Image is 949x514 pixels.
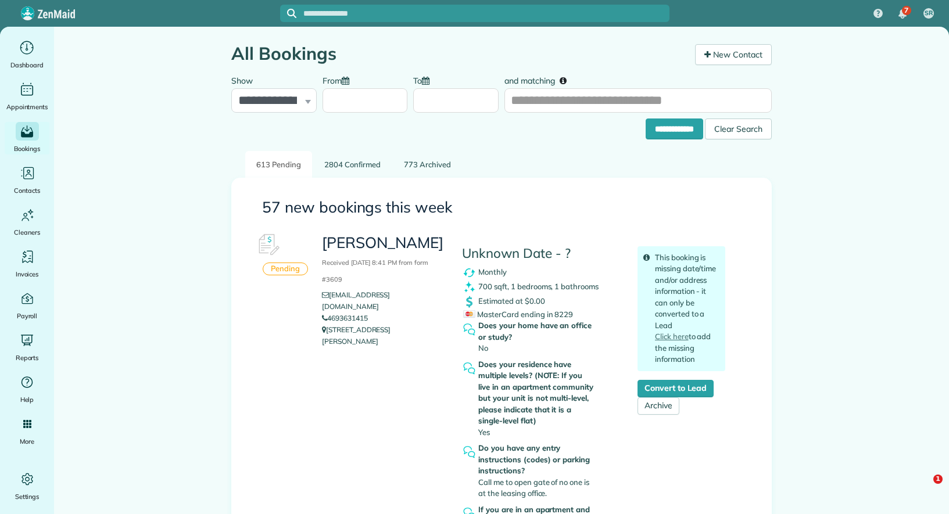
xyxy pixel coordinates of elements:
[6,101,48,113] span: Appointments
[413,69,435,91] label: To
[16,268,39,280] span: Invoices
[14,143,41,154] span: Bookings
[462,294,477,309] img: dollar_symbol_icon-bd8a6898b2649ec353a9eba708ae97d8d7348bddd7d2aed9b7e4bf5abd9f4af5.png
[322,324,445,347] p: [STREET_ADDRESS][PERSON_NAME]
[5,289,49,322] a: Payroll
[5,122,49,154] a: Bookings
[393,151,462,178] a: 773 Archived
[705,120,772,130] a: Clear Search
[695,44,772,65] a: New Contact
[638,246,725,371] div: This booking is missing date/time and/or address information - it can only be converted to a Lead...
[287,9,296,18] svg: Focus search
[14,227,40,238] span: Cleaners
[10,59,44,71] span: Dashboard
[478,267,507,276] span: Monthly
[925,9,933,18] span: SR
[462,322,477,337] img: question_symbol_icon-fa7b350da2b2fea416cef77984ae4cf4944ea5ab9e3d5925827a5d6b7129d3f6.png
[5,373,49,405] a: Help
[250,228,285,263] img: Booking #615330
[478,359,596,427] strong: Does your residence have multiple levels? (NOTE: If you live in an apartment community but your u...
[17,310,38,322] span: Payroll
[638,380,714,397] a: Convert to Lead
[890,1,915,27] div: 7 unread notifications
[462,246,620,261] h4: Unknown Date - ?
[5,206,49,238] a: Cleaners
[322,314,368,322] a: 4693631415
[5,331,49,364] a: Reports
[462,361,477,376] img: question_symbol_icon-fa7b350da2b2fea416cef77984ae4cf4944ea5ab9e3d5925827a5d6b7129d3f6.png
[5,80,49,113] a: Appointments
[14,185,40,196] span: Contacts
[478,281,599,290] span: 700 sqft, 1 bedrooms, 1 bathrooms
[323,69,355,91] label: From
[478,477,589,498] span: Call me to open gate of no one is at the leasing office.
[20,436,34,447] span: More
[313,151,392,178] a: 2804 Confirmed
[462,445,477,459] img: question_symbol_icon-fa7b350da2b2fea416cef77984ae4cf4944ea5ab9e3d5925827a5d6b7129d3f6.png
[5,164,49,196] a: Contacts
[15,491,40,502] span: Settings
[231,44,686,63] h1: All Bookings
[655,332,689,341] a: Click here
[933,475,943,484] span: 1
[322,258,428,283] small: Received [DATE] 8:41 PM from form #3609
[5,38,49,71] a: Dashboard
[16,352,39,364] span: Reports
[245,151,312,178] a: 613 Pending
[462,280,477,294] img: clean_symbol_icon-dd072f8366c07ea3eb8378bb991ecd12595f4b76d916a6f83395f9468ae6ecae.png
[478,320,596,343] strong: Does your home have an office or study?
[5,247,49,280] a: Invoices
[478,427,490,437] span: Yes
[280,9,296,18] button: Focus search
[463,310,573,319] span: MasterCard ending in 8229
[263,263,308,276] div: Pending
[504,69,575,91] label: and matching
[705,118,772,139] div: Clear Search
[5,470,49,502] a: Settings
[322,235,445,285] h3: [PERSON_NAME]
[478,343,488,353] span: No
[909,475,937,502] iframe: Intercom live chat
[638,397,679,415] a: Archive
[20,394,34,405] span: Help
[262,199,741,216] h3: 57 new bookings this week
[478,443,596,477] strong: Do you have any entry instructions (codes) or parking instructions?
[478,296,545,305] span: Estimated at $0.00
[322,290,390,311] a: [EMAIL_ADDRESS][DOMAIN_NAME]
[462,265,477,280] img: recurrence_symbol_icon-7cc721a9f4fb8f7b0289d3d97f09a2e367b638918f1a67e51b1e7d8abe5fb8d8.png
[904,6,908,15] span: 7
